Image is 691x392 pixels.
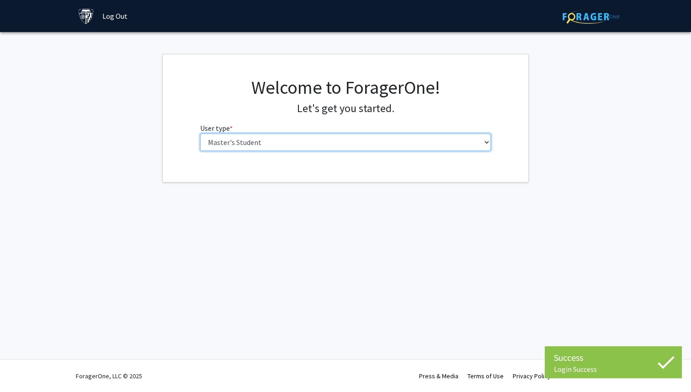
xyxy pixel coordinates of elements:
[200,76,491,98] h1: Welcome to ForagerOne!
[563,10,620,24] img: ForagerOne Logo
[76,360,142,392] div: ForagerOne, LLC © 2025
[78,8,94,24] img: Johns Hopkins University Logo
[513,372,551,380] a: Privacy Policy
[200,123,233,134] label: User type
[7,351,39,385] iframe: Chat
[468,372,504,380] a: Terms of Use
[554,365,673,374] div: Login Success
[200,102,491,115] h4: Let's get you started.
[554,351,673,365] div: Success
[419,372,458,380] a: Press & Media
